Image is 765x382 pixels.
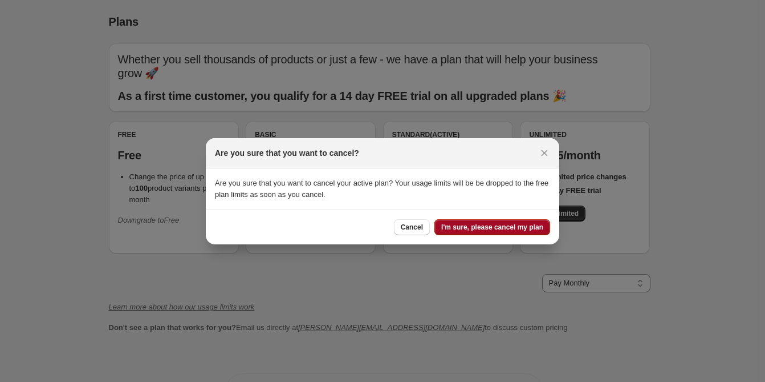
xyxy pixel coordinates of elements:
span: Cancel [401,223,423,232]
p: Are you sure that you want to cancel your active plan? Your usage limits will be be dropped to th... [215,178,550,200]
button: Close [536,145,552,161]
button: Cancel [394,219,430,235]
h2: Are you sure that you want to cancel? [215,147,359,159]
button: I'm sure, please cancel my plan [434,219,550,235]
span: I'm sure, please cancel my plan [441,223,543,232]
